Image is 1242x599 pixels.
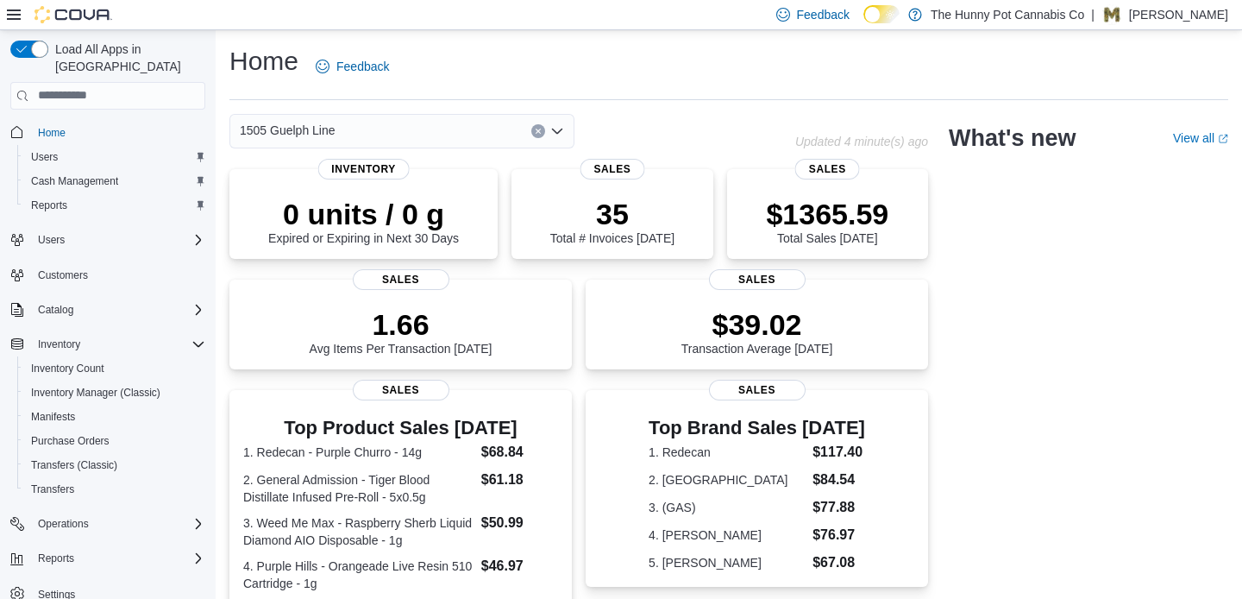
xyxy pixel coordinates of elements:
span: Feedback [797,6,850,23]
p: $1365.59 [766,197,888,231]
svg: External link [1218,134,1228,144]
span: Sales [353,380,449,400]
button: Users [3,228,212,252]
span: Catalog [38,303,73,317]
span: Cash Management [24,171,205,192]
button: Transfers [17,477,212,501]
span: 1505 Guelph Line [240,120,336,141]
span: Users [31,230,205,250]
p: Updated 4 minute(s) ago [795,135,928,148]
a: Transfers [24,479,81,500]
dt: 1. Redecan [649,444,806,461]
span: Operations [38,517,89,531]
div: Total Sales [DATE] [766,197,888,245]
button: Clear input [531,124,545,138]
a: Home [31,123,72,143]
dt: 4. [PERSON_NAME] [649,526,806,544]
span: Users [24,147,205,167]
dd: $117.40 [812,442,865,463]
a: View allExternal link [1173,131,1228,145]
span: Inventory [38,337,80,351]
dd: $61.18 [481,470,558,490]
h1: Home [229,44,298,79]
div: Transaction Average [DATE] [681,307,833,356]
span: Customers [31,264,205,286]
div: Expired or Expiring in Next 30 Days [268,197,459,245]
span: Operations [31,514,205,534]
a: Manifests [24,407,82,427]
button: Catalog [31,299,80,320]
a: Feedback [309,49,396,84]
span: Feedback [336,58,389,75]
a: Users [24,147,65,167]
span: Manifests [24,407,205,427]
button: Inventory Count [17,356,212,381]
p: [PERSON_NAME] [1129,4,1228,25]
span: Reports [31,548,205,569]
button: Reports [31,548,81,569]
h3: Top Product Sales [DATE] [243,418,558,438]
dt: 1. Redecan - Purple Churro - 14g [243,444,474,461]
button: Purchase Orders [17,429,212,453]
p: 0 units / 0 g [268,197,459,231]
span: Inventory Manager (Classic) [24,382,205,403]
a: Inventory Manager (Classic) [24,382,167,403]
span: Reports [24,195,205,216]
button: Transfers (Classic) [17,453,212,477]
dt: 2. General Admission - Tiger Blood Distillate Infused Pre-Roll - 5x0.5g [243,471,474,506]
dd: $46.97 [481,556,558,577]
span: Purchase Orders [24,431,205,451]
a: Reports [24,195,74,216]
span: Sales [709,269,806,290]
div: Total # Invoices [DATE] [550,197,674,245]
span: Inventory Manager (Classic) [31,386,160,400]
span: Sales [580,159,644,180]
div: Avg Items Per Transaction [DATE] [310,307,492,356]
span: Manifests [31,410,75,424]
span: Transfers (Classic) [24,455,205,476]
span: Sales [709,380,806,400]
dt: 3. Weed Me Max - Raspberry Sherb Liquid Diamond AIO Disposable - 1g [243,514,474,549]
button: Cash Management [17,169,212,193]
dd: $68.84 [481,442,558,463]
p: | [1091,4,1095,25]
span: Reports [31,199,67,212]
dd: $77.88 [812,497,865,518]
span: Catalog [31,299,205,320]
span: Inventory [31,334,205,355]
h3: Top Brand Sales [DATE] [649,418,865,438]
img: Cova [34,6,112,23]
span: Transfers [24,479,205,500]
span: Customers [38,268,88,282]
dt: 3. (GAS) [649,499,806,516]
button: Inventory [31,334,87,355]
span: Inventory Count [31,362,104,375]
span: Load All Apps in [GEOGRAPHIC_DATA] [48,41,205,75]
input: Dark Mode [863,5,900,23]
span: Home [31,122,205,143]
span: Dark Mode [863,23,864,24]
span: Inventory Count [24,358,205,379]
p: $39.02 [681,307,833,342]
a: Inventory Count [24,358,111,379]
button: Operations [3,512,212,536]
p: 1.66 [310,307,492,342]
span: Transfers [31,482,74,496]
span: Inventory [317,159,410,180]
a: Purchase Orders [24,431,116,451]
dt: 5. [PERSON_NAME] [649,554,806,571]
p: The Hunny Pot Cannabis Co [931,4,1084,25]
span: Cash Management [31,174,118,188]
a: Customers [31,265,95,286]
button: Inventory Manager (Classic) [17,381,212,405]
button: Inventory [3,332,212,356]
span: Home [38,126,66,140]
dt: 4. Purple Hills - Orangeade Live Resin 510 Cartridge - 1g [243,558,474,592]
h2: What's new [949,124,1076,152]
a: Cash Management [24,171,125,192]
div: Mike Calouro [1101,4,1122,25]
button: Open list of options [550,124,564,138]
button: Catalog [3,298,212,322]
button: Home [3,120,212,145]
span: Sales [795,159,860,180]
